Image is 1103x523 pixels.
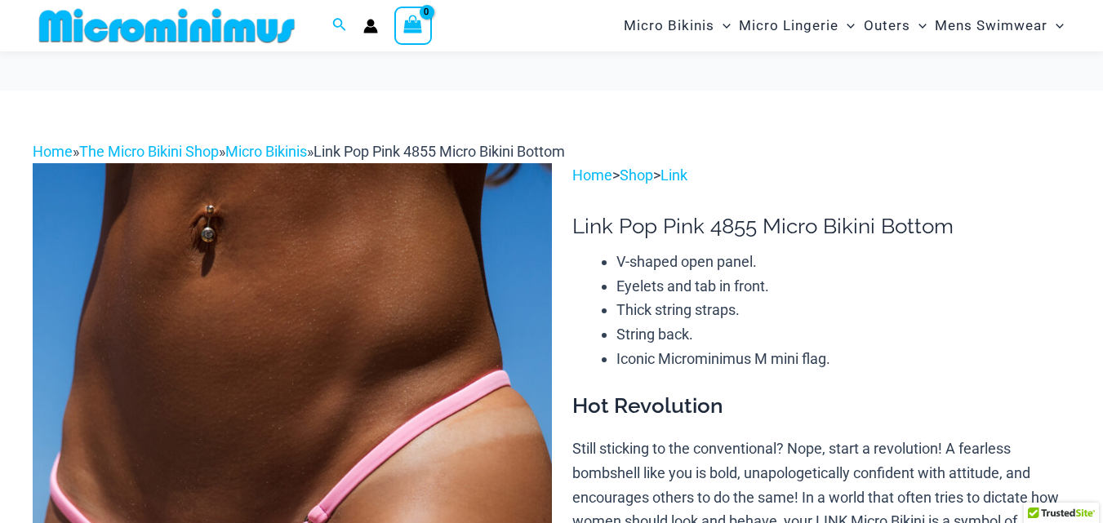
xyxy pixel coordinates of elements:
span: Outers [864,5,910,47]
li: Iconic Microminimus M mini flag. [616,347,1070,371]
a: Link [660,166,687,184]
h1: Link Pop Pink 4855 Micro Bikini Bottom [572,214,1070,239]
li: Eyelets and tab in front. [616,274,1070,299]
a: Micro Bikinis [225,143,307,160]
li: V-shaped open panel. [616,250,1070,274]
span: Menu Toggle [1047,5,1064,47]
a: View Shopping Cart, empty [394,7,432,44]
li: String back. [616,322,1070,347]
a: Shop [620,166,653,184]
span: Micro Lingerie [739,5,838,47]
a: OutersMenu ToggleMenu Toggle [860,5,931,47]
span: Menu Toggle [838,5,855,47]
a: Home [572,166,612,184]
h3: Hot Revolution [572,392,1070,420]
span: Micro Bikinis [624,5,714,47]
a: Micro LingerieMenu ToggleMenu Toggle [735,5,859,47]
li: Thick string straps. [616,298,1070,322]
span: Menu Toggle [714,5,731,47]
p: > > [572,163,1070,188]
span: » » » [33,143,565,160]
a: Mens SwimwearMenu ToggleMenu Toggle [931,5,1068,47]
img: MM SHOP LOGO FLAT [33,7,301,44]
span: Menu Toggle [910,5,927,47]
nav: Site Navigation [617,2,1070,49]
a: Search icon link [332,16,347,36]
span: Link Pop Pink 4855 Micro Bikini Bottom [314,143,565,160]
span: Mens Swimwear [935,5,1047,47]
a: Account icon link [363,19,378,33]
a: Micro BikinisMenu ToggleMenu Toggle [620,5,735,47]
a: Home [33,143,73,160]
a: The Micro Bikini Shop [79,143,219,160]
